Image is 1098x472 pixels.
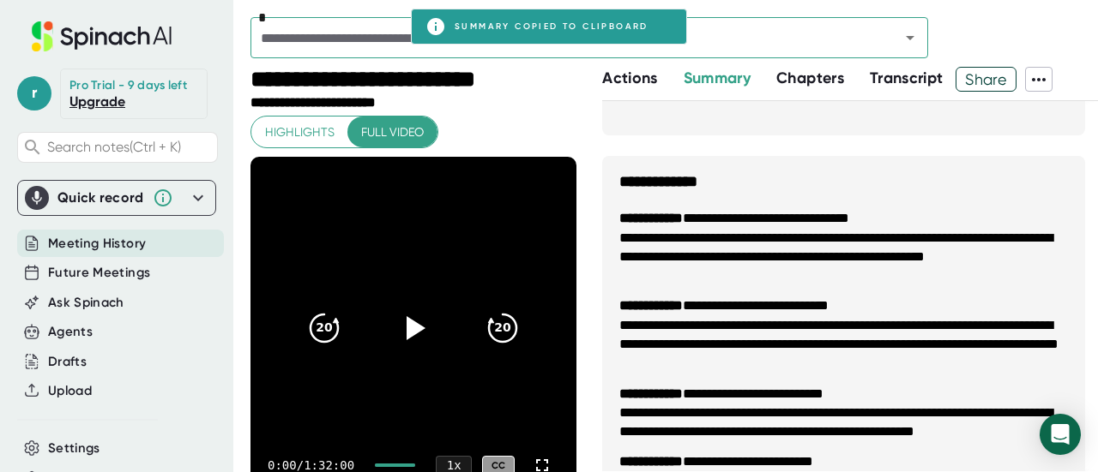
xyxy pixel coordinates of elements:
button: Share [956,67,1017,92]
span: Chapters [776,69,844,87]
span: Search notes (Ctrl + K) [47,139,181,155]
button: Highlights [251,117,348,148]
button: Drafts [48,352,87,372]
div: Quick record [25,181,208,215]
span: Highlights [265,122,335,143]
button: Agents [48,322,93,342]
button: Upload [48,381,92,401]
button: Summary [684,67,751,90]
button: Ask Spinach [48,293,124,313]
button: Actions [602,67,657,90]
button: Settings [48,439,100,458]
button: Chapters [776,67,844,90]
button: Transcript [870,67,944,90]
span: Transcript [870,69,944,87]
button: Future Meetings [48,263,150,283]
div: Open Intercom Messenger [1040,414,1081,455]
button: Full video [347,117,437,148]
span: Summary [684,69,751,87]
div: 0:00 / 1:32:00 [268,458,354,472]
span: Full video [361,122,424,143]
button: Open [898,26,922,50]
a: Upgrade [69,93,125,110]
div: Pro Trial - 9 days left [69,78,187,93]
button: Meeting History [48,234,146,254]
span: r [17,76,51,111]
span: Actions [602,69,657,87]
div: Quick record [57,189,144,206]
span: Share [956,64,1016,94]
